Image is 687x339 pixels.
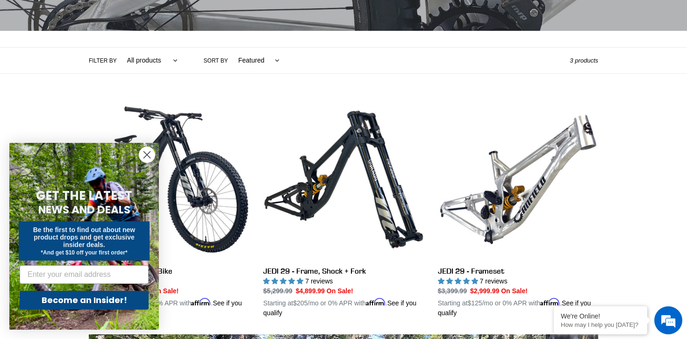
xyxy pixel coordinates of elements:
button: Close dialog [139,147,155,163]
label: Filter by [89,56,117,65]
span: Be the first to find out about new product drops and get exclusive insider deals. [33,226,136,248]
span: NEWS AND DEALS [38,202,130,217]
label: Sort by [204,56,228,65]
span: *And get $10 off your first order* [41,249,127,256]
div: We're Online! [561,312,640,320]
button: Become an Insider! [20,291,149,310]
input: Enter your email address [20,265,149,284]
p: How may I help you today? [561,321,640,328]
span: GET THE LATEST [36,187,132,204]
span: 3 products [570,57,598,64]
